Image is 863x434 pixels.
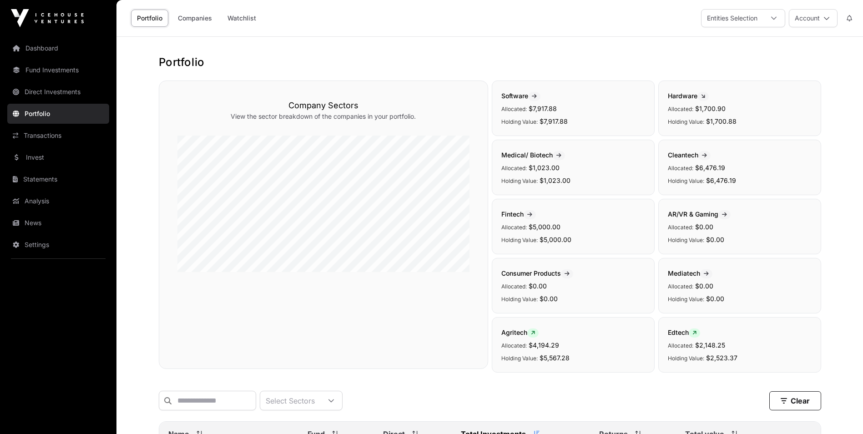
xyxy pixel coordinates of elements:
[529,105,557,112] span: $7,917.88
[501,269,573,277] span: Consumer Products
[7,191,109,211] a: Analysis
[668,224,693,231] span: Allocated:
[668,283,693,290] span: Allocated:
[818,390,863,434] iframe: Chat Widget
[706,236,724,243] span: $0.00
[501,151,565,159] span: Medical/ Biotech
[695,164,725,172] span: $6,476.19
[540,236,571,243] span: $5,000.00
[501,237,538,243] span: Holding Value:
[668,355,704,362] span: Holding Value:
[501,177,538,184] span: Holding Value:
[540,295,558,303] span: $0.00
[529,341,559,349] span: $4,194.29
[540,117,568,125] span: $7,917.88
[7,104,109,124] a: Portfolio
[706,177,736,184] span: $6,476.19
[501,342,527,349] span: Allocated:
[177,112,469,121] p: View the sector breakdown of the companies in your portfolio.
[501,165,527,172] span: Allocated:
[7,147,109,167] a: Invest
[7,213,109,233] a: News
[501,296,538,303] span: Holding Value:
[501,118,538,125] span: Holding Value:
[177,99,469,112] h3: Company Sectors
[7,235,109,255] a: Settings
[695,341,725,349] span: $2,148.25
[668,106,693,112] span: Allocated:
[668,237,704,243] span: Holding Value:
[501,355,538,362] span: Holding Value:
[501,283,527,290] span: Allocated:
[668,269,712,277] span: Mediatech
[668,296,704,303] span: Holding Value:
[540,177,570,184] span: $1,023.00
[540,354,570,362] span: $5,567.28
[11,9,84,27] img: Icehouse Ventures Logo
[668,118,704,125] span: Holding Value:
[501,210,536,218] span: Fintech
[7,126,109,146] a: Transactions
[702,10,763,27] div: Entities Selection
[668,210,731,218] span: AR/VR & Gaming
[668,151,711,159] span: Cleantech
[668,342,693,349] span: Allocated:
[668,328,700,336] span: Edtech
[7,60,109,80] a: Fund Investments
[529,282,547,290] span: $0.00
[172,10,218,27] a: Companies
[501,92,540,100] span: Software
[7,169,109,189] a: Statements
[222,10,262,27] a: Watchlist
[501,224,527,231] span: Allocated:
[706,117,737,125] span: $1,700.88
[7,38,109,58] a: Dashboard
[7,82,109,102] a: Direct Investments
[695,105,726,112] span: $1,700.90
[695,223,713,231] span: $0.00
[789,9,838,27] button: Account
[529,223,560,231] span: $5,000.00
[501,106,527,112] span: Allocated:
[769,391,821,410] button: Clear
[668,92,709,100] span: Hardware
[501,328,539,336] span: Agritech
[668,177,704,184] span: Holding Value:
[706,295,724,303] span: $0.00
[695,282,713,290] span: $0.00
[159,55,821,70] h1: Portfolio
[131,10,168,27] a: Portfolio
[668,165,693,172] span: Allocated:
[529,164,560,172] span: $1,023.00
[260,391,320,410] div: Select Sectors
[706,354,737,362] span: $2,523.37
